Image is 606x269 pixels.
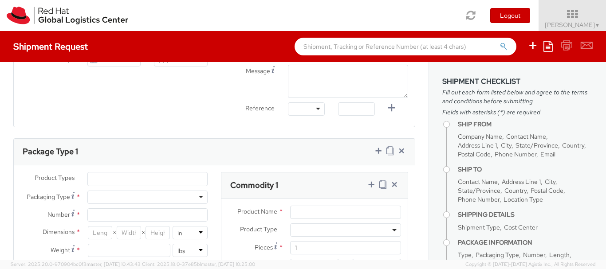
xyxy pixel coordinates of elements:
[549,251,570,259] span: Length
[201,261,255,267] span: master, [DATE] 10:25:00
[458,195,500,203] span: Phone Number
[545,178,555,186] span: City
[142,261,255,267] span: Client: 2025.18.0-37e85b1
[523,251,545,259] span: Number
[146,226,170,239] input: Height
[458,211,593,218] h4: Shipping Details
[504,187,527,195] span: Country
[458,251,472,259] span: Type
[240,225,277,233] span: Product Type
[230,181,278,190] h3: Commodity 1
[458,150,491,158] span: Postal Code
[88,226,113,239] input: Length
[545,21,600,29] span: [PERSON_NAME]
[504,223,538,231] span: Cost Center
[27,193,70,201] span: Packaging Type
[442,88,593,105] span: Fill out each form listed below and agree to the terms and conditions before submitting
[501,141,512,149] span: City
[495,150,536,158] span: Phone Number
[442,78,593,86] h3: Shipment Checklist
[458,239,593,246] h4: Package Information
[23,147,78,156] h3: Package Type 1
[515,141,558,149] span: State/Province
[531,187,563,195] span: Postal Code
[117,226,142,239] input: Width
[504,195,543,203] span: Location Type
[35,174,75,182] span: Product Types
[87,261,141,267] span: master, [DATE] 10:43:43
[255,243,273,251] span: Pieces
[295,38,516,55] input: Shipment, Tracking or Reference Number (at least 4 chars)
[465,261,595,268] span: Copyright © [DATE]-[DATE] Agistix Inc., All Rights Reserved
[458,223,500,231] span: Shipment Type
[458,141,497,149] span: Address Line 1
[458,178,498,186] span: Contact Name
[51,246,70,254] span: Weight
[458,166,593,173] h4: Ship To
[595,22,600,29] span: ▼
[458,133,502,140] span: Company Name
[442,108,593,117] span: Fields with asterisks (*) are required
[476,251,519,259] span: Packaging Type
[458,121,593,128] h4: Ship From
[47,211,70,218] span: Number
[458,187,500,195] span: State/Province
[540,150,555,158] span: Email
[13,42,88,51] h4: Shipment Request
[506,133,546,140] span: Contact Name
[246,67,270,75] span: Message
[141,226,145,239] span: X
[490,8,530,23] button: Logout
[11,261,141,267] span: Server: 2025.20.0-970904bc0f3
[237,207,277,215] span: Product Name
[245,104,275,112] span: Reference
[7,7,128,24] img: rh-logistics-00dfa346123c4ec078e1.svg
[562,141,584,149] span: Country
[43,228,75,236] span: Dimensions
[112,226,116,239] span: X
[502,178,541,186] span: Address Line 1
